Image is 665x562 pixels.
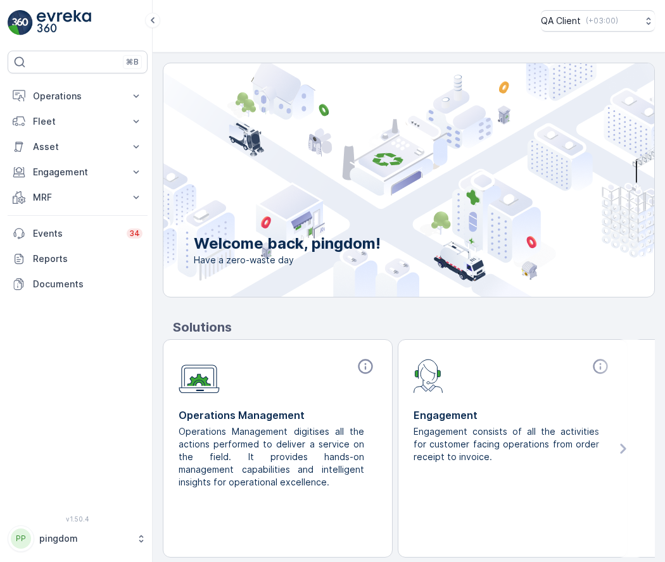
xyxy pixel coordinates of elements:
p: Welcome back, pingdom! [194,234,381,254]
p: Events [33,227,119,240]
button: Fleet [8,109,148,134]
p: QA Client [541,15,581,27]
p: Operations [33,90,122,103]
p: Operations Management [179,408,377,423]
p: MRF [33,191,122,204]
p: Engagement [414,408,612,423]
span: v 1.50.4 [8,515,148,523]
p: Operations Management digitises all the actions performed to deliver a service on the field. It p... [179,425,367,489]
a: Reports [8,246,148,272]
button: QA Client(+03:00) [541,10,655,32]
button: MRF [8,185,148,210]
button: Engagement [8,159,148,185]
span: Have a zero-waste day [194,254,381,266]
img: module-icon [414,358,443,393]
p: Engagement consists of all the activities for customer facing operations from order receipt to in... [414,425,602,463]
a: Events34 [8,221,148,246]
img: city illustration [106,63,654,297]
button: PPpingdom [8,525,148,552]
p: Asset [33,140,122,153]
button: Asset [8,134,148,159]
p: Documents [33,278,142,290]
img: module-icon [179,358,220,394]
div: PP [11,528,31,549]
p: ( +03:00 ) [586,16,618,26]
p: Engagement [33,166,122,178]
p: ⌘B [126,57,139,67]
p: 34 [129,228,140,239]
a: Documents [8,272,148,297]
p: pingdom [39,532,130,545]
p: Solutions [173,318,655,337]
img: logo [8,10,33,35]
img: logo_light-DOdMpM7g.png [37,10,91,35]
p: Fleet [33,115,122,128]
p: Reports [33,253,142,265]
button: Operations [8,84,148,109]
